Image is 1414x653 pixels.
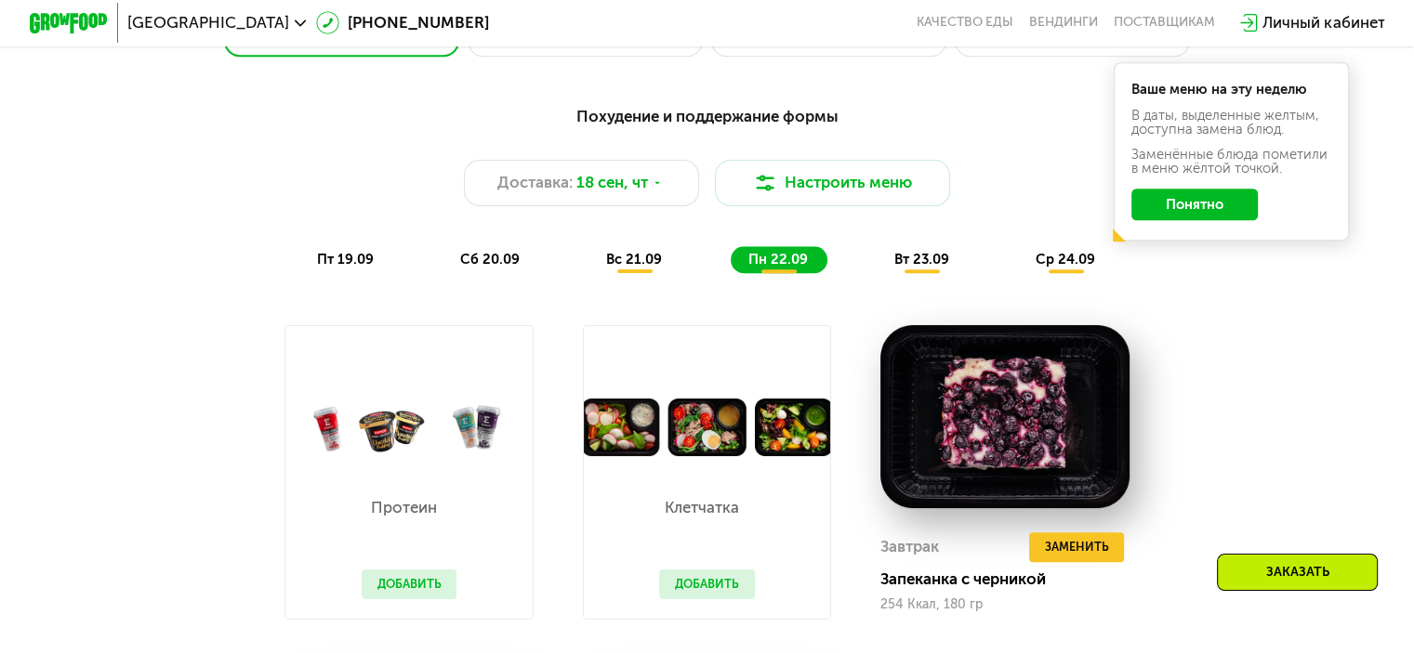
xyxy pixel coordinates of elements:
button: Заменить [1029,532,1125,562]
div: 254 Ккал, 180 гр [880,597,1130,612]
div: Заказать [1217,554,1378,591]
div: поставщикам [1114,15,1215,31]
div: Ваше меню на эту неделю [1131,83,1332,97]
a: [PHONE_NUMBER] [316,11,489,34]
span: вт 23.09 [894,251,949,268]
div: Личный кабинет [1262,11,1384,34]
a: Качество еды [917,15,1013,31]
button: Добавить [362,569,457,599]
span: ср 24.09 [1036,251,1095,268]
button: Добавить [659,569,755,599]
button: Понятно [1131,189,1258,220]
span: 18 сен, чт [576,171,648,194]
div: Заменённые блюда пометили в меню жёлтой точкой. [1131,148,1332,176]
p: Клетчатка [659,500,746,516]
div: В даты, выделенные желтым, доступна замена блюд. [1131,109,1332,137]
span: вс 21.09 [606,251,662,268]
div: Похудение и поддержание формы [126,104,1288,128]
a: Вендинги [1029,15,1098,31]
span: сб 20.09 [460,251,520,268]
div: Запеканка с черникой [880,569,1144,589]
span: [GEOGRAPHIC_DATA] [127,15,289,31]
p: Протеин [362,500,448,516]
span: Доставка: [497,171,573,194]
div: Завтрак [880,532,939,562]
span: Заменить [1044,537,1108,556]
span: пн 22.09 [748,251,808,268]
span: пт 19.09 [317,251,374,268]
button: Настроить меню [715,160,951,207]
